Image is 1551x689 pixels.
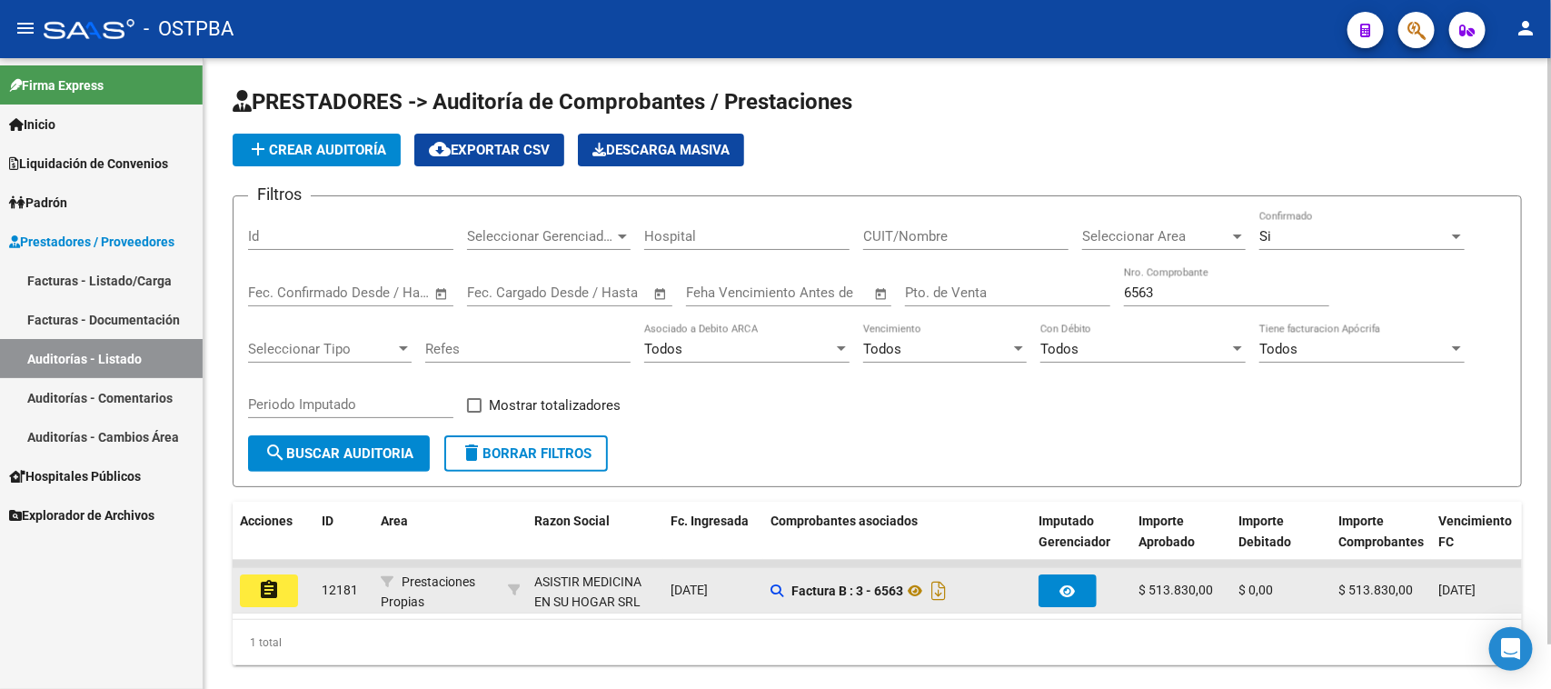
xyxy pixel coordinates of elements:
mat-icon: delete [461,442,482,464]
span: Comprobantes asociados [771,514,918,528]
input: Fecha inicio [467,285,541,301]
span: [DATE] [1438,583,1476,597]
h3: Filtros [248,182,311,207]
div: 1 total [233,620,1522,665]
i: Descargar documento [927,576,950,605]
span: Todos [1259,341,1297,357]
datatable-header-cell: Comprobantes asociados [763,502,1031,582]
span: Mostrar totalizadores [489,394,621,416]
datatable-header-cell: Importe Comprobantes [1331,502,1431,582]
span: $ 513.830,00 [1338,583,1413,597]
span: Liquidación de Convenios [9,154,168,174]
span: 12181 [322,583,358,597]
span: Importe Comprobantes [1338,514,1424,549]
span: Fc. Ingresada [671,514,749,528]
input: Fecha fin [338,285,426,301]
span: Prestaciones Propias [381,574,475,610]
button: Buscar Auditoria [248,435,430,472]
button: Borrar Filtros [444,435,608,472]
mat-icon: menu [15,17,36,39]
span: Firma Express [9,75,104,95]
span: Area [381,514,408,528]
span: Todos [863,341,901,357]
datatable-header-cell: Imputado Gerenciador [1031,502,1131,582]
datatable-header-cell: Importe Aprobado [1131,502,1231,582]
div: Open Intercom Messenger [1489,627,1533,671]
span: Todos [1040,341,1079,357]
span: Todos [644,341,682,357]
span: Imputado Gerenciador [1039,514,1110,549]
mat-icon: assignment [258,579,280,601]
button: Crear Auditoría [233,134,401,166]
span: [DATE] [671,583,708,597]
span: $ 0,00 [1238,583,1273,597]
span: Descarga Masiva [592,142,730,158]
span: $ 513.830,00 [1138,583,1213,597]
span: Acciones [240,514,293,528]
span: Importe Aprobado [1138,514,1195,549]
span: Hospitales Públicos [9,466,141,486]
mat-icon: cloud_download [429,138,451,160]
span: Prestadores / Proveedores [9,232,174,252]
span: Inicio [9,115,55,135]
button: Open calendar [651,284,671,305]
span: PRESTADORES -> Auditoría de Comprobantes / Prestaciones [233,89,852,115]
div: - 30709082643 [534,572,656,610]
button: Descarga Masiva [578,134,744,166]
input: Fecha inicio [248,285,322,301]
span: Crear Auditoría [247,142,386,158]
datatable-header-cell: Razon Social [527,502,663,582]
mat-icon: person [1515,17,1536,39]
span: Padrón [9,193,67,213]
span: Vencimiento FC [1438,514,1512,549]
span: Borrar Filtros [461,445,592,462]
mat-icon: search [264,442,286,464]
span: Explorador de Archivos [9,505,154,525]
datatable-header-cell: Vencimiento FC [1431,502,1531,582]
datatable-header-cell: ID [314,502,373,582]
span: Seleccionar Area [1082,228,1229,245]
button: Open calendar [871,284,892,305]
span: Seleccionar Gerenciador [467,228,614,245]
button: Exportar CSV [414,134,564,166]
input: Fecha fin [557,285,645,301]
span: Importe Debitado [1238,514,1291,549]
span: - OSTPBA [144,9,234,49]
mat-icon: add [247,138,269,160]
span: Exportar CSV [429,142,550,158]
datatable-header-cell: Fc. Ingresada [663,502,763,582]
datatable-header-cell: Importe Debitado [1231,502,1331,582]
span: Buscar Auditoria [264,445,413,462]
span: ID [322,514,333,528]
strong: Factura B : 3 - 6563 [791,584,903,598]
button: Open calendar [432,284,452,305]
datatable-header-cell: Area [373,502,501,582]
datatable-header-cell: Acciones [233,502,314,582]
div: ASISTIR MEDICINA EN SU HOGAR SRL [534,572,656,614]
app-download-masive: Descarga masiva de comprobantes (adjuntos) [578,134,744,166]
span: Razon Social [534,514,610,528]
span: Si [1259,228,1271,245]
span: Seleccionar Tipo [248,341,395,357]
